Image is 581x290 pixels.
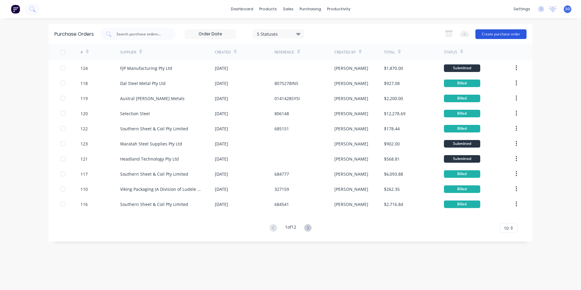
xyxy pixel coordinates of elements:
div: Dal Steel Metal Pty Ltd [120,80,166,86]
div: 120 [80,110,88,117]
div: Billed [444,170,480,178]
div: Billed [444,200,480,208]
div: 0141428SYSI [274,95,300,102]
div: 117 [80,171,88,177]
div: $1,870.00 [384,65,403,71]
div: $568.81 [384,156,400,162]
div: 124 [80,65,88,71]
div: Southern Sheet & Coil Pty Limited [120,125,188,132]
input: Order Date [185,30,236,39]
div: 5 Statuses [257,31,300,37]
div: 116 [80,201,88,207]
div: Submitted [444,155,480,163]
div: $178.44 [384,125,400,132]
div: [DATE] [215,65,228,71]
a: dashboard [228,5,256,14]
div: Billed [444,125,480,132]
div: Submitted [444,140,480,148]
div: Status [444,50,457,55]
div: Billed [444,185,480,193]
div: [DATE] [215,156,228,162]
div: purchasing [297,5,324,14]
div: $902.00 [384,141,400,147]
div: 1 of 12 [285,224,296,233]
div: FJP Manufacturing Pty Ltd [120,65,172,71]
div: 685151 [274,125,289,132]
div: [PERSON_NAME] [334,201,368,207]
div: [DATE] [215,110,228,117]
div: [PERSON_NAME] [334,141,368,147]
div: Viking Packaging (A Division of Ludele Pty Ltd) [120,186,203,192]
div: 110 [80,186,88,192]
input: Search purchase orders... [116,31,166,37]
div: Billed [444,110,480,117]
div: [PERSON_NAME] [334,95,368,102]
div: sales [280,5,297,14]
div: [PERSON_NAME] [334,65,368,71]
div: $262.35 [384,186,400,192]
div: $6,093.88 [384,171,403,177]
div: [DATE] [215,171,228,177]
div: 806148 [274,110,289,117]
div: 123 [80,141,88,147]
div: [PERSON_NAME] [334,171,368,177]
div: Created By [334,50,356,55]
div: products [256,5,280,14]
div: 118 [80,80,88,86]
div: Created [215,50,231,55]
div: 119 [80,95,88,102]
div: [DATE] [215,95,228,102]
div: 122 [80,125,88,132]
div: [PERSON_NAME] [334,125,368,132]
div: Purchase Orders [54,31,94,38]
div: $2,200.00 [384,95,403,102]
div: # [80,50,83,55]
div: Southern Sheet & Coil Pty Limited [120,171,188,177]
div: [DATE] [215,201,228,207]
img: Factory [11,5,20,14]
div: Reference [274,50,294,55]
div: [DATE] [215,186,228,192]
div: $2,716.84 [384,201,403,207]
div: Austral [PERSON_NAME] Metals [120,95,185,102]
div: productivity [324,5,353,14]
span: 10 [504,225,509,231]
div: [PERSON_NAME] [334,186,368,192]
div: 684777 [274,171,289,177]
div: Headland Technology Pty Ltd [120,156,179,162]
div: [PERSON_NAME] [334,156,368,162]
div: Submitted [444,64,480,72]
div: [DATE] [215,80,228,86]
div: $12,278.69 [384,110,405,117]
div: [DATE] [215,141,228,147]
div: Total [384,50,395,55]
div: [PERSON_NAME] [334,80,368,86]
span: SO [565,6,570,12]
div: 684541 [274,201,289,207]
div: 327159 [274,186,289,192]
div: Billed [444,95,480,102]
div: Supplier [120,50,136,55]
button: Create purchase order [475,29,527,39]
div: Billed [444,80,480,87]
div: Southern Sheet & Coil Pty Limited [120,201,188,207]
div: [DATE] [215,125,228,132]
div: [PERSON_NAME] [334,110,368,117]
div: 121 [80,156,88,162]
div: 8075278INS [274,80,298,86]
div: Selection Steel [120,110,150,117]
div: $927.08 [384,80,400,86]
div: settings [510,5,533,14]
div: Waratah Steel Supplies Pty Ltd [120,141,182,147]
